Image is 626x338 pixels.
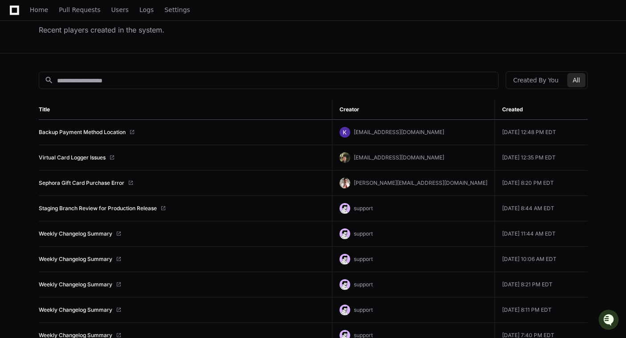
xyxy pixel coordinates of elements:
span: [PERSON_NAME][EMAIL_ADDRESS][DOMAIN_NAME] [354,179,487,186]
span: Pull Requests [59,7,100,12]
td: [DATE] 8:44 AM EDT [495,196,588,221]
a: Powered byPylon [63,93,108,100]
a: Sephora Gift Card Purchase Error [39,179,124,187]
img: avatar [340,254,350,265]
span: support [354,281,373,288]
img: ACg8ocLr5ocjS_DnUyfbXRNw75xRvVUWooYLev62PzYbnSNZmqzyVjIU=s96-c [340,178,350,188]
span: Users [111,7,129,12]
div: Start new chat [30,66,146,75]
div: Recent players created in the system. [39,24,164,35]
iframe: Open customer support [597,309,622,333]
img: PlayerZero [9,9,27,27]
span: support [354,230,373,237]
img: ACg8ocKYBhpekE0Hyv2bVe9YHZFFy8zuSV2tFDBhb5Gf1w93xO_wjg=s96-c [340,127,350,138]
button: Created By You [508,73,564,87]
img: avatar [340,279,350,290]
img: avatar [340,203,350,214]
td: [DATE] 10:06 AM EDT [495,247,588,272]
span: Pylon [89,94,108,100]
button: All [567,73,585,87]
span: [EMAIL_ADDRESS][DOMAIN_NAME] [354,129,444,135]
img: 1756235613930-3d25f9e4-fa56-45dd-b3ad-e072dfbd1548 [9,66,25,82]
a: Weekly Changelog Summary [39,256,112,263]
th: Created [495,100,588,120]
a: Weekly Changelog Summary [39,230,112,237]
span: Home [30,7,48,12]
td: [DATE] 11:44 AM EDT [495,221,588,247]
th: Creator [332,100,495,120]
a: Virtual Card Logger Issues [39,154,106,161]
th: Title [39,100,332,120]
a: Staging Branch Review for Production Release [39,205,157,212]
a: Weekly Changelog Summary [39,306,112,314]
a: Weekly Changelog Summary [39,281,112,288]
mat-icon: search [45,76,53,85]
td: [DATE] 8:21 PM EDT [495,272,588,297]
span: support [354,256,373,262]
span: Settings [164,7,190,12]
td: [DATE] 12:35 PM EDT [495,145,588,171]
span: Logs [139,7,154,12]
div: We're available if you need us! [30,75,113,82]
div: Welcome [9,36,162,50]
span: support [354,205,373,212]
a: Backup Payment Method Location [39,129,126,136]
td: [DATE] 12:48 PM EDT [495,120,588,145]
img: avatar [340,305,350,315]
img: ACg8ocJs1rV6a8pTCAcEraABaShIKfzCiQUT-29w4lSDAx3kp-G5VI0=s96-c [340,152,350,163]
span: support [354,306,373,313]
td: [DATE] 8:11 PM EDT [495,297,588,323]
img: avatar [340,228,350,239]
td: [DATE] 8:20 PM EDT [495,171,588,196]
button: Start new chat [151,69,162,80]
span: [EMAIL_ADDRESS][DOMAIN_NAME] [354,154,444,161]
